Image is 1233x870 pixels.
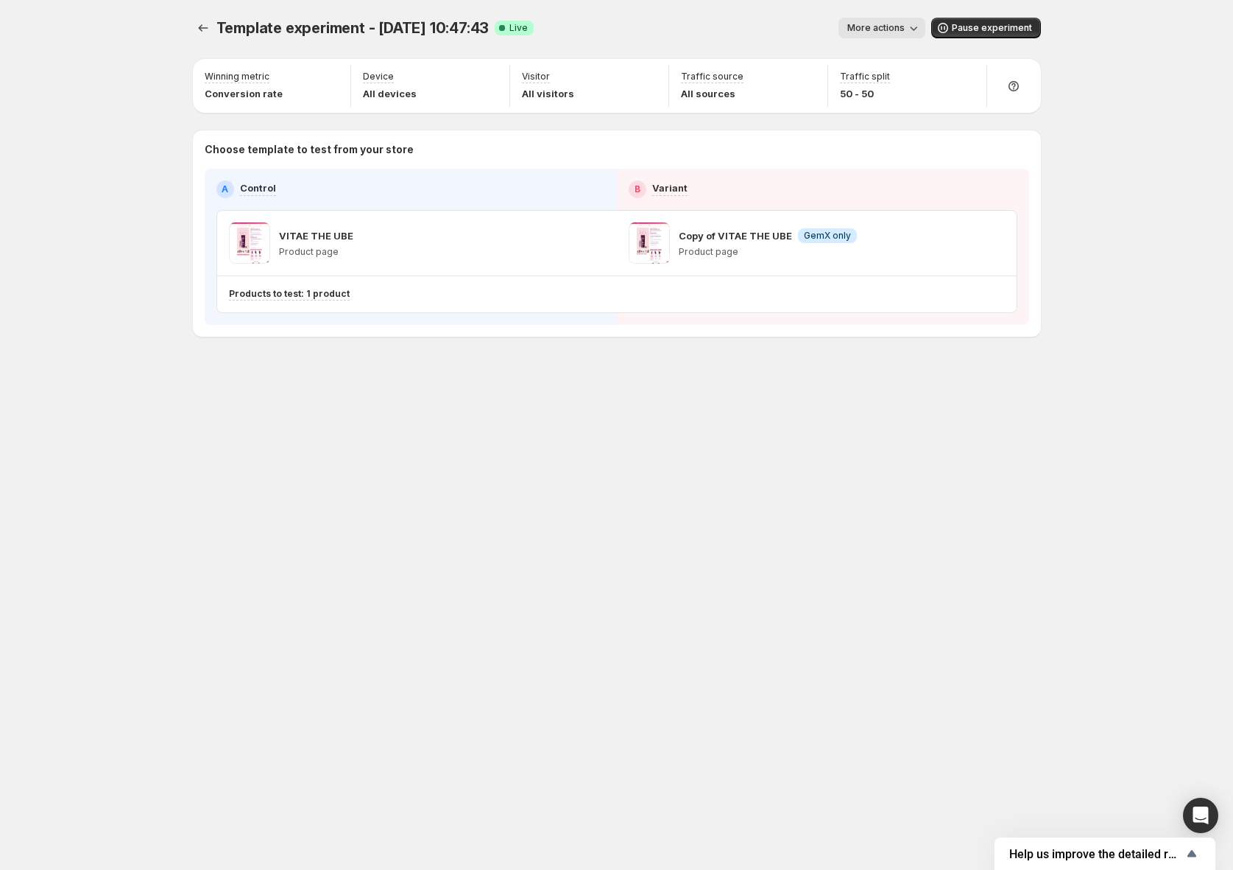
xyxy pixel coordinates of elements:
img: VITAE THE UBE [229,222,270,264]
p: Product page [679,246,857,258]
p: Product page [279,246,353,258]
h3: Setup Guide [1053,71,1117,85]
span: Pause experiment [952,22,1032,34]
p: Winning metric [205,71,269,83]
span: Help us improve the detailed report for A/B campaigns [1009,847,1183,861]
p: Choose template to test from your store [205,142,1029,157]
div: Open Intercom Messenger [1183,798,1218,833]
p: VITAE THE UBE [279,228,353,243]
p: Products to test: 1 product [229,288,350,300]
img: Copy of VITAE THE UBE [629,222,670,264]
h2: B [635,183,640,195]
button: Show survey - Help us improve the detailed report for A/B campaigns [1009,845,1201,863]
span: More actions [847,22,905,34]
span: Live [509,22,528,34]
p: All devices [363,86,417,101]
p: Visitor [522,71,550,83]
h2: A [222,183,228,195]
span: GemX only [804,230,851,242]
button: Experiments [193,18,213,38]
button: Pause experiment [931,18,1041,38]
p: Traffic split [840,71,890,83]
span: Template experiment - [DATE] 10:47:43 [216,19,490,37]
p: Device [363,71,394,83]
p: All visitors [522,86,574,101]
p: Conversion rate [205,86,283,101]
button: More actions [838,18,925,38]
p: 50 - 50 [840,86,890,101]
p: All sources [681,86,743,101]
p: Variant [652,180,688,195]
p: Traffic source [681,71,743,83]
p: Copy of VITAE THE UBE [679,228,792,243]
p: Control [240,180,276,195]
